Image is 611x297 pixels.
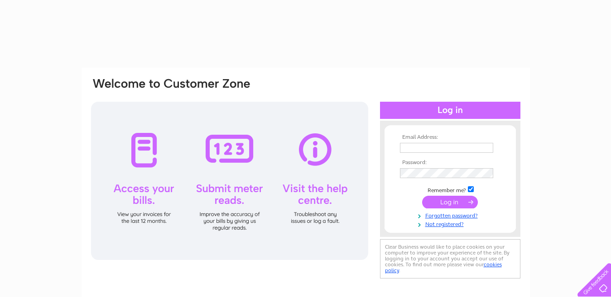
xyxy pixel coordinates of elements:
[422,196,478,208] input: Submit
[400,219,503,228] a: Not registered?
[385,261,502,273] a: cookies policy
[400,211,503,219] a: Forgotten password?
[380,239,520,278] div: Clear Business would like to place cookies on your computer to improve your experience of the sit...
[398,185,503,194] td: Remember me?
[398,160,503,166] th: Password:
[398,134,503,141] th: Email Address:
